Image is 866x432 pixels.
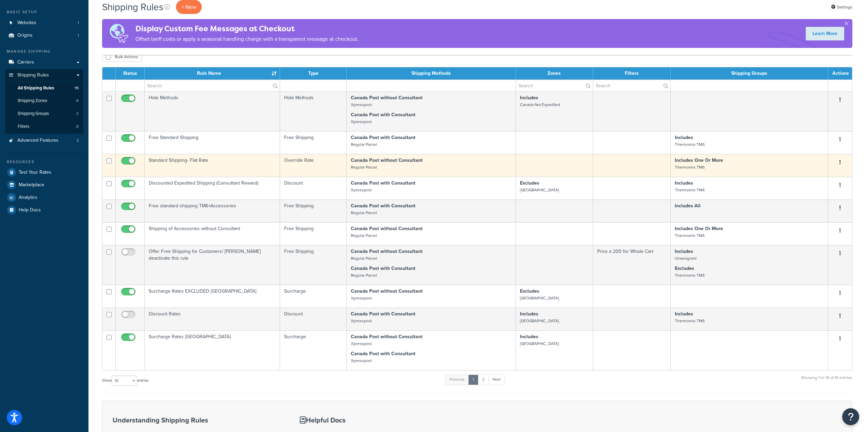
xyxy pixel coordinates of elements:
span: 8 [76,124,79,129]
a: Learn More [806,27,844,40]
span: 2 [76,111,79,117]
strong: Canada Post with Consultant [351,179,415,187]
span: Advanced Features [17,138,59,143]
small: Thermomix TM6 [675,164,705,170]
span: Marketplace [19,182,44,188]
small: [GEOGRAPHIC_DATA] [520,187,559,193]
h4: Display Custom Fee Messages at Checkout [135,23,359,34]
a: Shipping Zones 6 [5,94,83,107]
a: 1 [468,375,478,385]
li: Websites [5,17,83,29]
small: [GEOGRAPHIC_DATA] [520,318,559,324]
a: 2 [478,375,489,385]
td: Standard Shipping- Flat Rate [145,154,280,177]
td: Discount [280,308,347,330]
li: Advanced Features [5,134,83,147]
strong: Includes [520,333,538,340]
span: 6 [76,98,79,104]
td: Free Shipping [280,131,347,154]
small: Xpresspost [351,119,372,125]
th: Shipping Methods [347,67,516,80]
strong: Canada Post with Consultant [351,310,415,317]
div: Resources [5,159,83,165]
li: Analytics [5,191,83,204]
strong: Includes [675,310,693,317]
th: Status [116,67,145,80]
td: Shipping of Accessories without Consultant [145,222,280,245]
small: Regular Parcel [351,272,377,278]
img: duties-banner-06bc72dcb5fe05cb3f9472aba00be2ae8eb53ab6f0d8bb03d382ba314ac3c341.png [102,19,135,48]
a: Previous [445,375,469,385]
small: Xpresspost [351,341,372,347]
strong: Canada Post with Consultant [351,202,415,209]
small: Regular Parcel [351,232,377,239]
span: 2 [77,138,79,143]
strong: Includes [520,94,538,101]
a: Origins 1 [5,29,83,42]
strong: Includes One Or More [675,157,723,164]
strong: Canada Post with Consultant [351,134,415,141]
strong: Canada Post without Consultant [351,288,423,295]
a: Next [488,375,505,385]
td: Offer Free Shipping for Customers/ [PERSON_NAME] deactivate this rule [145,245,280,285]
p: Offset tariff costs or apply a seasonal handling charge with a transparent message at checkout. [135,34,359,44]
strong: Canada Post without Consultant [351,157,423,164]
li: Filters [5,120,83,133]
strong: Excludes [520,179,539,187]
td: Free standard shipping TM6+Accessories [145,200,280,222]
li: Test Your Rates [5,166,83,178]
small: Canada Not Expedited [520,102,560,108]
h3: Understanding Shipping Rules [113,416,283,424]
span: Test Your Rates [19,170,51,175]
li: All Shipping Rules [5,82,83,94]
span: 1 [78,33,79,38]
strong: Canada Post with Consultant [351,350,415,357]
h1: Shipping Rules [102,0,163,14]
strong: Canada Post without Consultant [351,94,423,101]
li: Shipping Groups [5,107,83,120]
small: Thermomix TM6 [675,187,705,193]
td: Price ≥ 200 for Whole Cart [593,245,671,285]
span: 15 [75,85,79,91]
h3: Helpful Docs [300,416,411,424]
strong: Includes All [675,202,701,209]
strong: Includes [675,179,693,187]
input: Search [145,80,280,91]
strong: Canada Post with Consultant [351,111,415,118]
small: Xpresspost [351,295,372,301]
span: 1 [78,20,79,26]
button: Open Resource Center [842,408,859,425]
strong: Canada Post without Consultant [351,248,423,255]
td: Discounted Expedited Shipping (Consultant Reward) [145,177,280,200]
th: Rule Name : activate to sort column ascending [145,67,280,80]
td: Hide Methods [280,91,347,131]
a: Carriers [5,56,83,69]
th: Shipping Groups [671,67,828,80]
li: Origins [5,29,83,42]
td: Override Rate [280,154,347,177]
strong: Includes [675,248,693,255]
strong: Excludes [675,265,694,272]
td: Surcharge Rates EXCLUDED [GEOGRAPHIC_DATA] [145,285,280,308]
button: Bulk Actions [102,52,142,62]
th: Zones [516,67,593,80]
div: Showing 1 to 10 of 15 entries [801,374,852,388]
strong: Includes One Or More [675,225,723,232]
span: Shipping Rules [17,72,49,78]
a: Websites 1 [5,17,83,29]
a: Marketplace [5,179,83,191]
span: Shipping Groups [18,111,49,117]
span: Help Docs [19,207,41,213]
small: Xpresspost [351,102,372,108]
strong: Canada Post without Consultant [351,333,423,340]
th: Actions [828,67,852,80]
strong: Includes [675,134,693,141]
input: Search [516,80,593,91]
span: Websites [17,20,36,26]
small: [GEOGRAPHIC_DATA] [520,295,559,301]
strong: Includes [520,310,538,317]
th: Filters [593,67,671,80]
a: Help Docs [5,204,83,216]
